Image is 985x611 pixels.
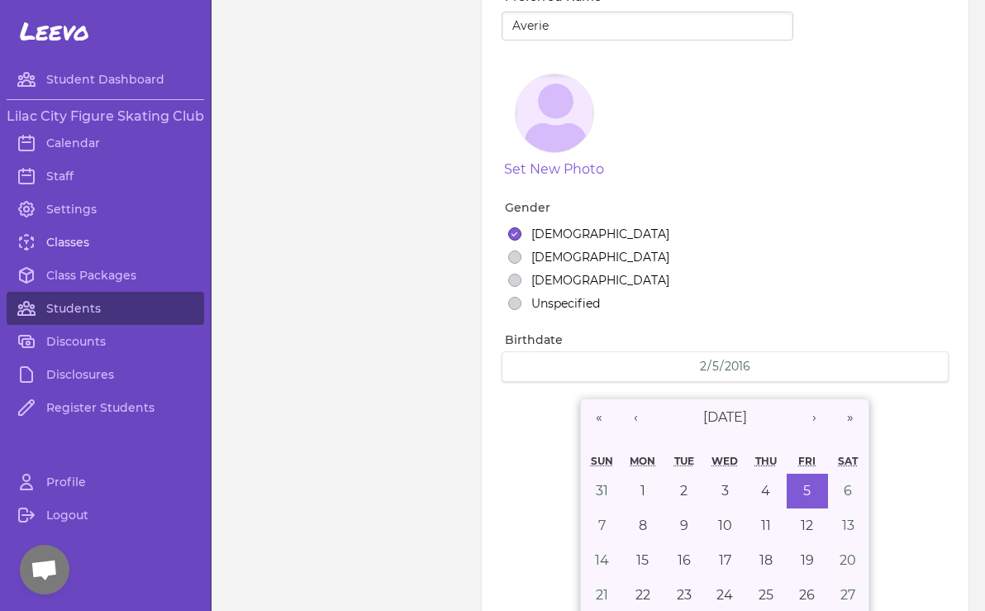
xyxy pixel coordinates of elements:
[787,543,828,578] button: February 19, 2016
[677,587,692,603] abbr: February 23, 2016
[704,508,745,543] button: February 10, 2016
[505,332,949,348] label: Birthdate
[796,399,832,436] button: ›
[622,543,664,578] button: February 15, 2016
[640,483,645,499] abbr: February 1, 2016
[755,455,777,467] abbr: Thursday
[7,193,204,226] a: Settings
[838,455,858,467] abbr: Saturday
[622,474,664,508] button: February 1, 2016
[718,518,732,533] abbr: February 10, 2016
[664,474,705,508] button: February 2, 2016
[724,359,751,375] input: YYYY
[591,455,613,467] abbr: Sunday
[745,543,787,578] button: February 18, 2016
[531,226,669,242] label: [DEMOGRAPHIC_DATA]
[617,399,654,436] button: ‹
[531,272,669,289] label: [DEMOGRAPHIC_DATA]
[707,358,711,375] span: /
[7,358,204,391] a: Disclosures
[716,587,733,603] abbr: February 24, 2016
[680,518,688,533] abbr: February 9, 2016
[745,474,787,508] button: February 4, 2016
[20,17,89,46] span: Leevo
[7,499,204,532] a: Logout
[7,465,204,499] a: Profile
[502,12,793,41] input: Richard
[680,483,688,499] abbr: February 2, 2016
[504,160,604,179] button: Set New Photo
[664,508,705,543] button: February 9, 2016
[7,292,204,325] a: Students
[840,587,855,603] abbr: February 27, 2016
[596,483,608,499] abbr: January 31, 2016
[761,518,771,533] abbr: February 11, 2016
[7,160,204,193] a: Staff
[7,391,204,424] a: Register Students
[803,483,811,499] abbr: February 5, 2016
[674,455,694,467] abbr: Tuesday
[622,508,664,543] button: February 8, 2016
[581,543,622,578] button: February 14, 2016
[639,518,647,533] abbr: February 8, 2016
[759,587,773,603] abbr: February 25, 2016
[720,358,724,375] span: /
[844,483,852,499] abbr: February 6, 2016
[596,587,608,603] abbr: February 21, 2016
[828,474,869,508] button: February 6, 2016
[699,359,707,375] input: MM
[703,409,747,425] span: [DATE]
[581,508,622,543] button: February 7, 2016
[799,587,815,603] abbr: February 26, 2016
[7,126,204,160] a: Calendar
[7,226,204,259] a: Classes
[7,259,204,292] a: Class Packages
[20,545,69,594] a: Open chat
[828,508,869,543] button: February 13, 2016
[704,543,745,578] button: February 17, 2016
[719,552,731,568] abbr: February 17, 2016
[678,552,691,568] abbr: February 16, 2016
[598,518,606,533] abbr: February 7, 2016
[801,552,814,568] abbr: February 19, 2016
[761,483,770,499] abbr: February 4, 2016
[636,552,649,568] abbr: February 15, 2016
[759,552,773,568] abbr: February 18, 2016
[581,474,622,508] button: January 31, 2016
[842,518,854,533] abbr: February 13, 2016
[505,199,949,216] label: Gender
[801,518,813,533] abbr: February 12, 2016
[787,508,828,543] button: February 12, 2016
[630,455,655,467] abbr: Monday
[654,399,796,436] button: [DATE]
[721,483,729,499] abbr: February 3, 2016
[581,399,617,436] button: «
[711,359,720,375] input: DD
[531,295,600,312] label: Unspecified
[7,325,204,358] a: Discounts
[704,474,745,508] button: February 3, 2016
[828,543,869,578] button: February 20, 2016
[745,508,787,543] button: February 11, 2016
[798,455,816,467] abbr: Friday
[531,249,669,265] label: [DEMOGRAPHIC_DATA]
[787,474,828,508] button: February 5, 2016
[635,587,650,603] abbr: February 22, 2016
[7,63,204,96] a: Student Dashboard
[595,552,609,568] abbr: February 14, 2016
[711,455,738,467] abbr: Wednesday
[832,399,868,436] button: »
[7,107,204,126] h3: Lilac City Figure Skating Club
[840,552,856,568] abbr: February 20, 2016
[664,543,705,578] button: February 16, 2016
